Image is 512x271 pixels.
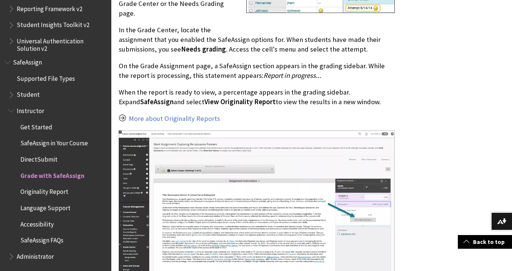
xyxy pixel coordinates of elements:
[13,56,42,66] span: SafeAssign
[17,3,82,13] span: Reporting Framework v2
[119,61,395,80] p: On the Grade Assignment page, a SafeAssign section appears in the grading sidebar. While the repo...
[129,114,220,123] a: More about Originality Reports
[140,98,174,106] span: SafeAssign
[17,19,89,29] span: Student Insights Toolkit v2
[20,153,58,163] span: DirectSubmit
[263,71,321,80] span: Report in progress...
[17,72,75,82] span: Supported File Types
[20,234,63,244] span: SafeAssign FAQs
[17,35,106,52] span: Universal Authentication Solution v2
[20,137,88,147] span: SafeAssign in Your Course
[20,186,68,196] span: Originality Report
[20,121,52,131] span: Get Started
[119,87,395,107] p: When the report is ready to view, a percentage appears in the grading sidebar. Expand and select ...
[458,235,512,249] a: Back to top
[181,45,226,53] span: Needs grading
[17,105,44,115] span: Instructor
[20,218,54,228] span: Accessibility
[17,250,54,260] span: Administrator
[20,169,85,179] span: Grade with SafeAssign
[17,89,40,99] span: Student
[119,25,395,54] p: In the Grade Center, locate the assignment that you enabled the SafeAssign options for. When stud...
[204,98,276,106] span: View Originality Report
[20,202,70,212] span: Language Support
[4,56,107,263] nav: Book outline for Blackboard SafeAssign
